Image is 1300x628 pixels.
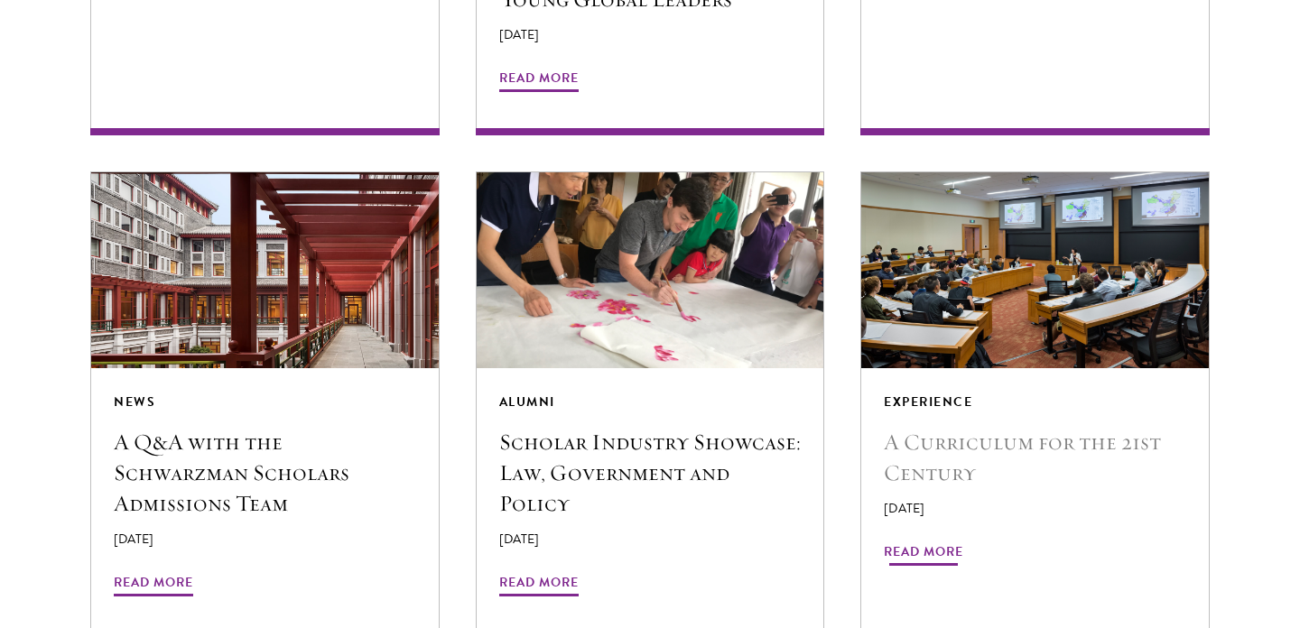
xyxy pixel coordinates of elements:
[499,25,802,44] p: [DATE]
[114,427,416,519] h5: A Q&A with the Schwarzman Scholars Admissions Team
[884,499,1186,518] p: [DATE]
[114,391,416,413] div: News
[884,427,1186,488] h5: A Curriculum for the 21st Century
[499,427,802,519] h5: Scholar Industry Showcase: Law, Government and Policy
[114,530,416,549] p: [DATE]
[114,571,193,599] span: Read More
[884,540,963,568] span: Read More
[884,391,1186,413] div: Experience
[499,571,579,599] span: Read More
[499,530,802,549] p: [DATE]
[499,67,579,95] span: Read More
[499,391,802,413] div: Alumni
